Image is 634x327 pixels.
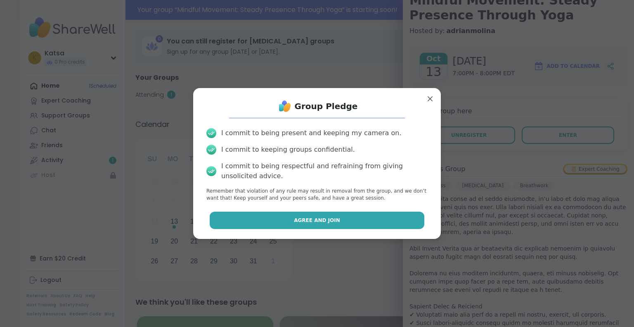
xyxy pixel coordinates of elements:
img: ShareWell Logo [277,98,293,115]
div: I commit to being respectful and refraining from giving unsolicited advice. [221,161,428,181]
h1: Group Pledge [295,100,358,112]
div: I commit to being present and keeping my camera on. [221,128,401,138]
p: Remember that violation of any rule may result in removal from the group, and we don’t want that!... [206,188,428,202]
span: Agree and Join [294,217,340,224]
div: I commit to keeping groups confidential. [221,145,355,155]
button: Agree and Join [210,212,425,229]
